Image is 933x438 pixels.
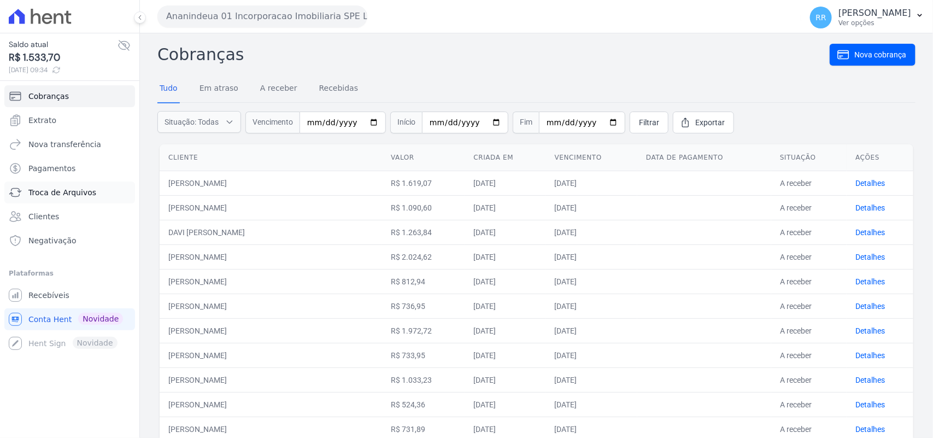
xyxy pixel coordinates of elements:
td: [PERSON_NAME] [160,392,382,417]
th: Cliente [160,144,382,171]
td: DAVI [PERSON_NAME] [160,220,382,244]
td: R$ 2.024,62 [382,244,465,269]
td: [PERSON_NAME] [160,244,382,269]
td: [DATE] [465,294,545,318]
th: Data de pagamento [637,144,771,171]
h2: Cobranças [157,42,830,67]
td: R$ 1.972,72 [382,318,465,343]
span: Cobranças [28,91,69,102]
span: Início [390,112,422,133]
td: [DATE] [546,392,637,417]
th: Valor [382,144,465,171]
span: Exportar [695,117,725,128]
span: Filtrar [639,117,659,128]
td: A receber [771,220,847,244]
a: Cobranças [4,85,135,107]
td: A receber [771,244,847,269]
span: Novidade [78,313,123,325]
td: [PERSON_NAME] [160,343,382,367]
a: Recebidas [317,75,361,103]
span: Pagamentos [28,163,75,174]
td: R$ 1.619,07 [382,171,465,195]
span: [DATE] 09:34 [9,65,118,75]
nav: Sidebar [9,85,131,354]
td: [DATE] [546,343,637,367]
td: [DATE] [465,392,545,417]
td: R$ 1.263,84 [382,220,465,244]
td: [DATE] [465,220,545,244]
td: [DATE] [465,343,545,367]
a: Tudo [157,75,180,103]
td: A receber [771,195,847,220]
td: [DATE] [546,244,637,269]
td: [PERSON_NAME] [160,195,382,220]
button: Situação: Todas [157,111,241,133]
td: A receber [771,392,847,417]
span: RR [815,14,826,21]
a: Detalhes [855,351,885,360]
td: [DATE] [546,318,637,343]
span: Troca de Arquivos [28,187,96,198]
td: [DATE] [546,195,637,220]
span: Negativação [28,235,77,246]
td: [DATE] [546,220,637,244]
button: Ananindeua 01 Incorporacao Imobiliaria SPE LTDA [157,5,367,27]
td: [PERSON_NAME] [160,171,382,195]
span: Fim [513,112,539,133]
span: Situação: Todas [165,116,219,127]
td: [DATE] [546,171,637,195]
th: Vencimento [546,144,637,171]
span: Nova cobrança [854,49,906,60]
a: Extrato [4,109,135,131]
th: Ações [847,144,913,171]
td: R$ 812,94 [382,269,465,294]
td: [PERSON_NAME] [160,367,382,392]
td: A receber [771,343,847,367]
td: [DATE] [465,269,545,294]
td: R$ 733,95 [382,343,465,367]
a: Detalhes [855,425,885,434]
td: [DATE] [465,195,545,220]
a: Filtrar [630,112,668,133]
a: Exportar [673,112,734,133]
p: Ver opções [838,19,911,27]
a: Troca de Arquivos [4,182,135,203]
a: Clientes [4,206,135,227]
td: A receber [771,171,847,195]
a: Detalhes [855,302,885,311]
button: RR [PERSON_NAME] Ver opções [801,2,933,33]
th: Situação [771,144,847,171]
a: Detalhes [855,326,885,335]
span: Clientes [28,211,59,222]
a: Negativação [4,230,135,252]
p: [PERSON_NAME] [838,8,911,19]
a: Detalhes [855,228,885,237]
a: Detalhes [855,179,885,188]
span: Nova transferência [28,139,101,150]
span: Saldo atual [9,39,118,50]
a: Nova cobrança [830,44,916,66]
a: Detalhes [855,400,885,409]
td: [DATE] [546,294,637,318]
td: [DATE] [465,318,545,343]
td: [DATE] [465,171,545,195]
span: R$ 1.533,70 [9,50,118,65]
div: Plataformas [9,267,131,280]
td: [DATE] [465,367,545,392]
a: A receber [258,75,300,103]
td: A receber [771,318,847,343]
span: Recebíveis [28,290,69,301]
td: R$ 1.090,60 [382,195,465,220]
td: R$ 524,36 [382,392,465,417]
td: A receber [771,367,847,392]
a: Em atraso [197,75,240,103]
td: R$ 1.033,23 [382,367,465,392]
td: A receber [771,269,847,294]
td: [DATE] [546,269,637,294]
a: Detalhes [855,253,885,261]
th: Criada em [465,144,545,171]
span: Vencimento [245,112,300,133]
td: R$ 736,95 [382,294,465,318]
a: Pagamentos [4,157,135,179]
td: [PERSON_NAME] [160,318,382,343]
